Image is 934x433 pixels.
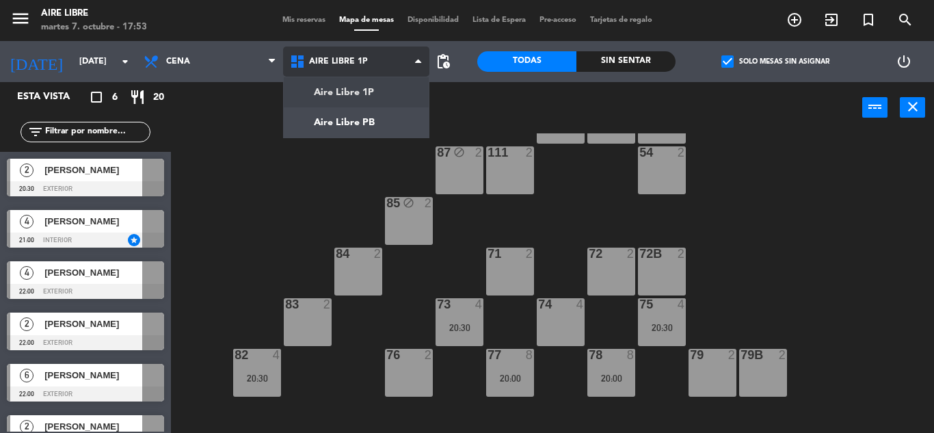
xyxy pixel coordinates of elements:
[374,248,382,260] div: 2
[10,8,31,34] button: menu
[112,90,118,105] span: 6
[862,97,888,118] button: power_input
[475,146,483,159] div: 2
[740,349,741,361] div: 79B
[728,349,736,361] div: 2
[576,298,585,311] div: 4
[44,265,142,280] span: [PERSON_NAME]
[488,248,488,260] div: 71
[44,163,142,177] span: [PERSON_NAME]
[425,197,433,209] div: 2
[332,16,401,24] span: Mapa de mesas
[27,124,44,140] i: filter_list
[486,373,534,383] div: 20:00
[538,298,539,311] div: 74
[721,55,829,68] label: Solo mesas sin asignar
[20,215,34,228] span: 4
[721,55,734,68] span: check_box
[233,373,281,383] div: 20:30
[386,349,387,361] div: 76
[576,51,676,72] div: Sin sentar
[273,349,281,361] div: 4
[897,12,913,28] i: search
[276,16,332,24] span: Mis reservas
[477,51,576,72] div: Todas
[786,12,803,28] i: add_circle_outline
[7,89,98,105] div: Esta vista
[639,298,640,311] div: 75
[309,57,368,66] span: Aire Libre 1P
[639,146,640,159] div: 54
[905,99,921,115] i: close
[323,298,332,311] div: 2
[526,248,534,260] div: 2
[678,298,686,311] div: 4
[20,317,34,331] span: 2
[153,90,164,105] span: 20
[41,21,147,34] div: martes 7. octubre - 17:53
[587,373,635,383] div: 20:00
[583,16,659,24] span: Tarjetas de regalo
[117,53,133,70] i: arrow_drop_down
[403,197,414,209] i: block
[386,197,387,209] div: 85
[88,89,105,105] i: crop_square
[284,77,429,107] a: Aire Libre 1P
[20,163,34,177] span: 2
[235,349,235,361] div: 82
[526,349,534,361] div: 8
[896,53,912,70] i: power_settings_new
[779,349,787,361] div: 2
[20,266,34,280] span: 4
[627,248,635,260] div: 2
[284,107,429,137] a: Aire Libre PB
[10,8,31,29] i: menu
[900,97,925,118] button: close
[44,368,142,382] span: [PERSON_NAME]
[285,298,286,311] div: 83
[533,16,583,24] span: Pre-acceso
[823,12,840,28] i: exit_to_app
[435,53,451,70] span: pending_actions
[475,298,483,311] div: 4
[166,57,190,66] span: Cena
[627,349,635,361] div: 8
[44,214,142,228] span: [PERSON_NAME]
[678,248,686,260] div: 2
[44,124,150,140] input: Filtrar por nombre...
[867,99,883,115] i: power_input
[436,323,483,332] div: 20:30
[638,323,686,332] div: 20:30
[401,16,466,24] span: Disponibilidad
[453,146,465,158] i: block
[526,146,534,159] div: 2
[488,349,488,361] div: 77
[678,146,686,159] div: 2
[129,89,146,105] i: restaurant
[41,7,147,21] div: Aire Libre
[425,349,433,361] div: 2
[44,317,142,331] span: [PERSON_NAME]
[20,369,34,382] span: 6
[466,16,533,24] span: Lista de Espera
[639,248,640,260] div: 72B
[860,12,877,28] i: turned_in_not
